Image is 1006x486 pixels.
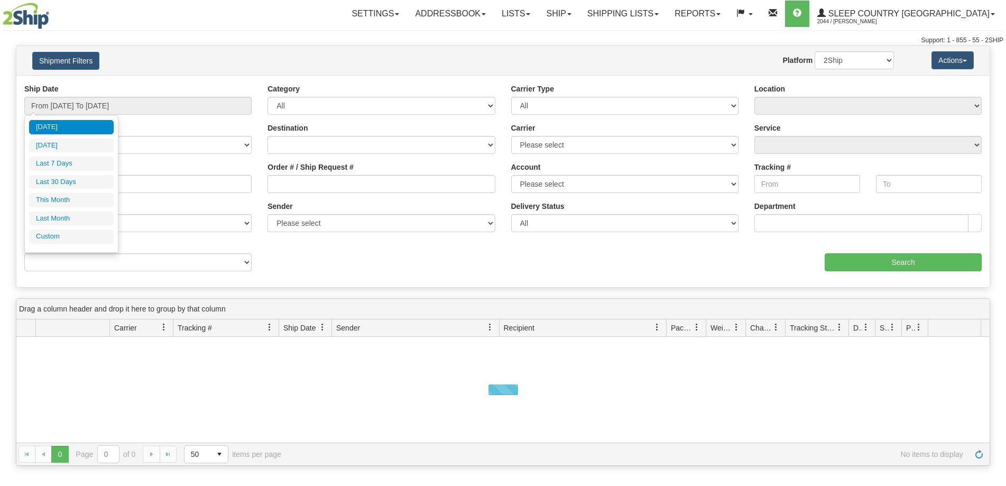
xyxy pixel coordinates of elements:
[710,323,733,333] span: Weight
[754,123,781,133] label: Service
[3,36,1003,45] div: Support: 1 - 855 - 55 - 2SHIP
[648,318,666,336] a: Recipient filter column settings
[750,323,772,333] span: Charge
[313,318,331,336] a: Ship Date filter column settings
[931,51,974,69] button: Actions
[754,201,796,212] label: Department
[267,162,354,172] label: Order # / Ship Request #
[29,212,114,226] li: Last Month
[267,201,292,212] label: Sender
[830,318,848,336] a: Tracking Status filter column settings
[511,123,536,133] label: Carrier
[809,1,1003,27] a: Sleep Country [GEOGRAPHIC_DATA] 2044 / [PERSON_NAME]
[906,323,915,333] span: Pickup Status
[481,318,499,336] a: Sender filter column settings
[211,446,228,463] span: select
[76,445,136,463] span: Page of 0
[296,450,963,459] span: No items to display
[24,84,59,94] label: Ship Date
[538,1,579,27] a: Ship
[910,318,928,336] a: Pickup Status filter column settings
[511,84,554,94] label: Carrier Type
[3,3,49,29] img: logo2044.jpg
[688,318,706,336] a: Packages filter column settings
[184,445,281,463] span: items per page
[29,193,114,207] li: This Month
[817,16,897,27] span: 2044 / [PERSON_NAME]
[32,52,99,70] button: Shipment Filters
[667,1,728,27] a: Reports
[754,175,860,193] input: From
[29,139,114,153] li: [DATE]
[883,318,901,336] a: Shipment Issues filter column settings
[504,323,534,333] span: Recipient
[880,323,889,333] span: Shipment Issues
[853,323,862,333] span: Delivery Status
[876,175,982,193] input: To
[754,84,785,94] label: Location
[283,323,316,333] span: Ship Date
[29,175,114,189] li: Last 30 Days
[825,253,982,271] input: Search
[511,162,541,172] label: Account
[511,201,565,212] label: Delivery Status
[29,157,114,171] li: Last 7 Days
[51,446,68,463] span: Page 0
[982,189,1005,297] iframe: chat widget
[184,445,228,463] span: Page sizes drop down
[407,1,494,27] a: Addressbook
[267,84,300,94] label: Category
[767,318,785,336] a: Charge filter column settings
[494,1,538,27] a: Lists
[671,323,693,333] span: Packages
[579,1,667,27] a: Shipping lists
[971,446,987,463] a: Refresh
[267,123,308,133] label: Destination
[754,162,791,172] label: Tracking #
[826,9,990,18] span: Sleep Country [GEOGRAPHIC_DATA]
[261,318,279,336] a: Tracking # filter column settings
[178,323,212,333] span: Tracking #
[336,323,360,333] span: Sender
[114,323,137,333] span: Carrier
[727,318,745,336] a: Weight filter column settings
[29,120,114,134] li: [DATE]
[790,323,836,333] span: Tracking Status
[782,55,813,66] label: Platform
[857,318,875,336] a: Delivery Status filter column settings
[29,230,114,244] li: Custom
[155,318,173,336] a: Carrier filter column settings
[16,299,990,319] div: grid grouping header
[191,449,205,460] span: 50
[344,1,407,27] a: Settings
